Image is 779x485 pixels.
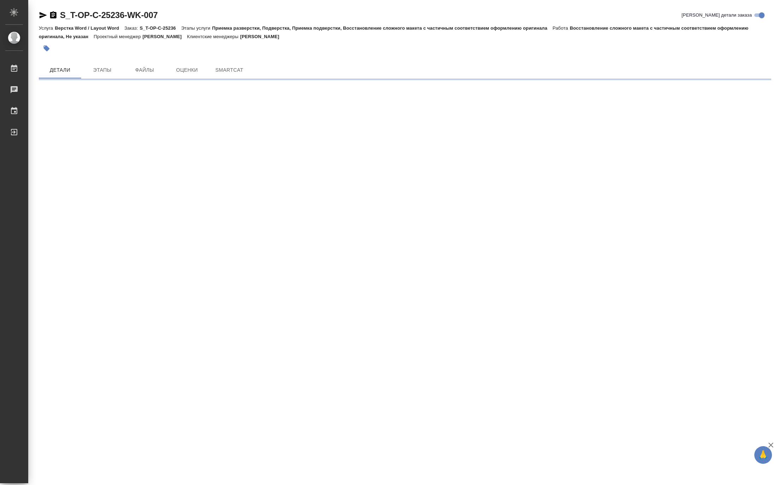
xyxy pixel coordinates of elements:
[128,66,162,75] span: Файлы
[754,446,772,464] button: 🙏
[240,34,285,39] p: [PERSON_NAME]
[94,34,143,39] p: Проектный менеджер
[39,41,54,56] button: Добавить тэг
[212,25,552,31] p: Приемка разверстки, Подверстка, Приемка подверстки, Восстановление сложного макета с частичным со...
[187,34,240,39] p: Клиентские менеджеры
[85,66,119,75] span: Этапы
[181,25,212,31] p: Этапы услуги
[552,25,570,31] p: Работа
[39,25,55,31] p: Услуга
[682,12,752,19] span: [PERSON_NAME] детали заказа
[125,25,140,31] p: Заказ:
[140,25,181,31] p: S_T-OP-C-25236
[170,66,204,75] span: Оценки
[143,34,187,39] p: [PERSON_NAME]
[49,11,58,19] button: Скопировать ссылку
[43,66,77,75] span: Детали
[757,448,769,462] span: 🙏
[212,66,246,75] span: SmartCat
[60,10,158,20] a: S_T-OP-C-25236-WK-007
[39,11,47,19] button: Скопировать ссылку для ЯМессенджера
[55,25,124,31] p: Верстка Word / Layout Word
